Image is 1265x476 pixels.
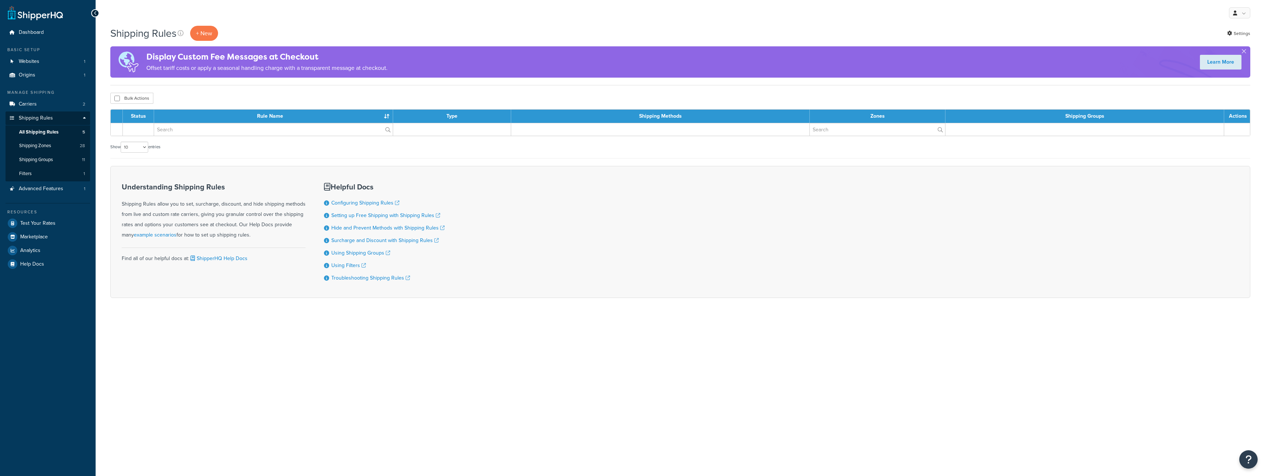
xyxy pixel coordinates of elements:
[122,183,306,240] div: Shipping Rules allow you to set, surcharge, discount, and hide shipping methods from live and cus...
[6,230,90,244] a: Marketplace
[6,26,90,39] a: Dashboard
[20,234,48,240] span: Marketplace
[6,47,90,53] div: Basic Setup
[19,101,37,107] span: Carriers
[82,129,85,135] span: 5
[6,55,90,68] a: Websites 1
[20,248,40,254] span: Analytics
[6,97,90,111] li: Carriers
[6,167,90,181] li: Filters
[19,58,39,65] span: Websites
[189,255,247,262] a: ShipperHQ Help Docs
[8,6,63,20] a: ShipperHQ Home
[6,97,90,111] a: Carriers 2
[154,110,393,123] th: Rule Name
[324,183,445,191] h3: Helpful Docs
[6,125,90,139] li: All Shipping Rules
[19,129,58,135] span: All Shipping Rules
[1239,450,1258,469] button: Open Resource Center
[6,139,90,153] li: Shipping Zones
[331,224,445,232] a: Hide and Prevent Methods with Shipping Rules
[110,26,177,40] h1: Shipping Rules
[110,46,146,78] img: duties-banner-06bc72dcb5fe05cb3f9472aba00be2ae8eb53ab6f0d8bb03d382ba314ac3c341.png
[945,110,1224,123] th: Shipping Groups
[6,257,90,271] a: Help Docs
[6,68,90,82] a: Origins 1
[83,171,85,177] span: 1
[122,248,306,264] div: Find all of our helpful docs at:
[80,143,85,149] span: 28
[1227,28,1250,39] a: Settings
[123,110,154,123] th: Status
[146,51,388,63] h4: Display Custom Fee Messages at Checkout
[331,212,440,219] a: Setting up Free Shipping with Shipping Rules
[331,262,366,269] a: Using Filters
[6,153,90,167] li: Shipping Groups
[6,209,90,215] div: Resources
[6,111,90,181] li: Shipping Rules
[19,115,53,121] span: Shipping Rules
[84,58,85,65] span: 1
[6,244,90,257] a: Analytics
[110,93,153,104] button: Bulk Actions
[82,157,85,163] span: 11
[6,89,90,96] div: Manage Shipping
[1200,55,1241,70] a: Learn More
[19,143,51,149] span: Shipping Zones
[393,110,511,123] th: Type
[84,186,85,192] span: 1
[19,186,63,192] span: Advanced Features
[20,261,44,267] span: Help Docs
[6,217,90,230] a: Test Your Rates
[110,142,160,153] label: Show entries
[6,125,90,139] a: All Shipping Rules 5
[331,274,410,282] a: Troubleshooting Shipping Rules
[6,167,90,181] a: Filters 1
[6,139,90,153] a: Shipping Zones 28
[19,72,35,78] span: Origins
[19,171,32,177] span: Filters
[146,63,388,73] p: Offset tariff costs or apply a seasonal handling charge with a transparent message at checkout.
[6,111,90,125] a: Shipping Rules
[20,220,56,227] span: Test Your Rates
[134,231,177,239] a: example scenarios
[83,101,85,107] span: 2
[810,110,945,123] th: Zones
[154,123,393,136] input: Search
[810,123,945,136] input: Search
[6,55,90,68] li: Websites
[19,157,53,163] span: Shipping Groups
[6,182,90,196] a: Advanced Features 1
[6,153,90,167] a: Shipping Groups 11
[1224,110,1250,123] th: Actions
[19,29,44,36] span: Dashboard
[6,68,90,82] li: Origins
[331,199,399,207] a: Configuring Shipping Rules
[84,72,85,78] span: 1
[331,249,390,257] a: Using Shipping Groups
[511,110,810,123] th: Shipping Methods
[190,26,218,41] p: + New
[6,182,90,196] li: Advanced Features
[331,237,439,244] a: Surcharge and Discount with Shipping Rules
[122,183,306,191] h3: Understanding Shipping Rules
[121,142,148,153] select: Showentries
